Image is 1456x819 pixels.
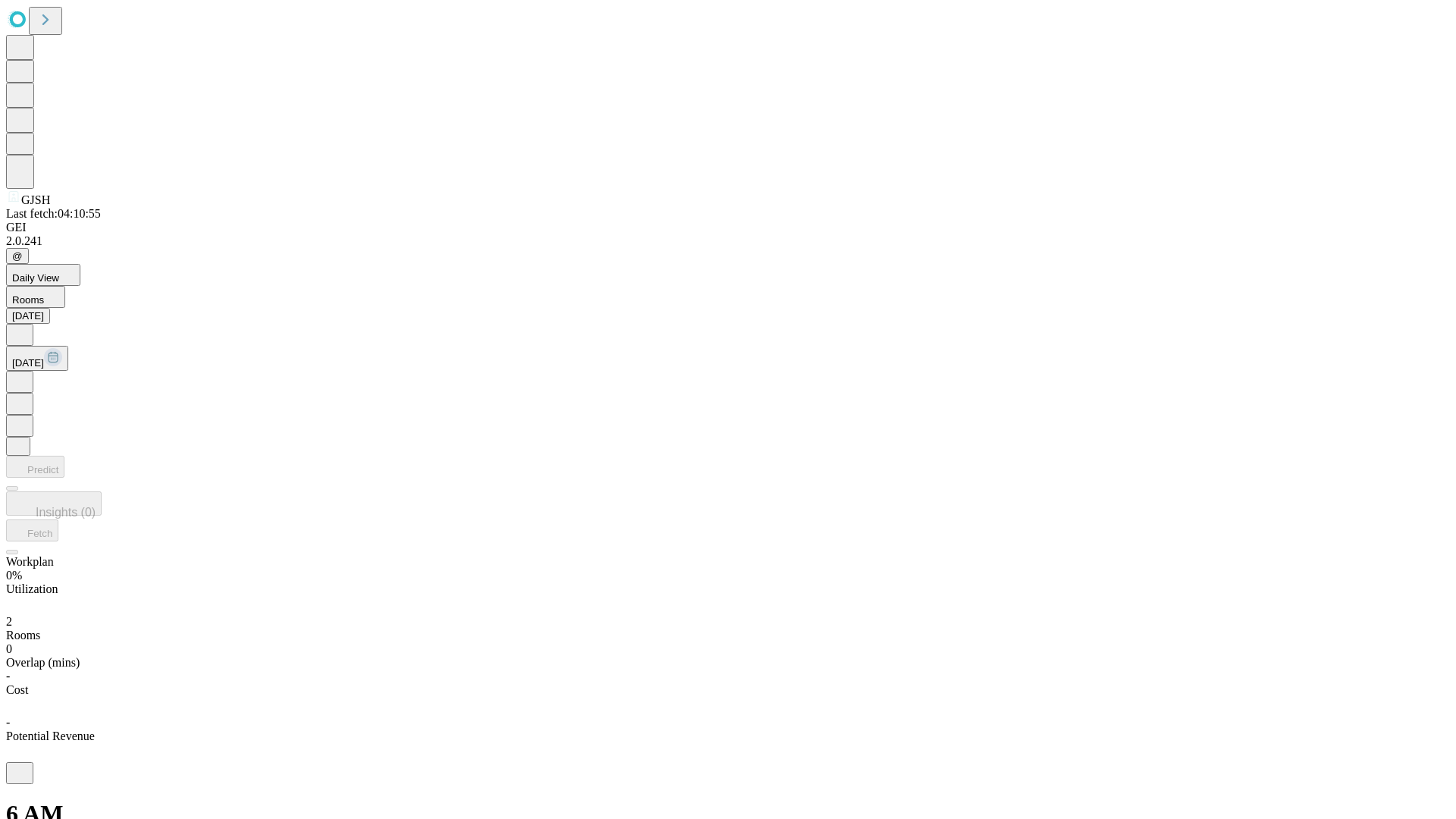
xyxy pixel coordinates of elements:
button: [DATE] [6,308,50,324]
span: GJSH [21,193,50,206]
span: 0% [6,569,22,582]
button: Predict [6,456,64,478]
span: - [6,670,10,682]
span: - [6,716,10,729]
button: [DATE] [6,346,68,371]
span: 2 [6,615,12,628]
div: 2.0.241 [6,234,1450,248]
span: Insights (0) [36,506,96,519]
div: GEI [6,221,1450,234]
button: Daily View [6,264,80,286]
span: Utilization [6,582,58,595]
button: @ [6,248,29,264]
span: Workplan [6,555,54,568]
button: Rooms [6,286,65,308]
span: Cost [6,683,28,696]
span: 0 [6,642,12,655]
span: Potential Revenue [6,730,95,742]
span: Rooms [12,294,44,306]
span: Overlap (mins) [6,656,80,669]
span: @ [12,250,23,262]
span: Last fetch: 04:10:55 [6,207,101,220]
span: Daily View [12,272,59,284]
button: Fetch [6,519,58,541]
span: [DATE] [12,357,44,369]
button: Insights (0) [6,491,102,516]
span: Rooms [6,629,40,642]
